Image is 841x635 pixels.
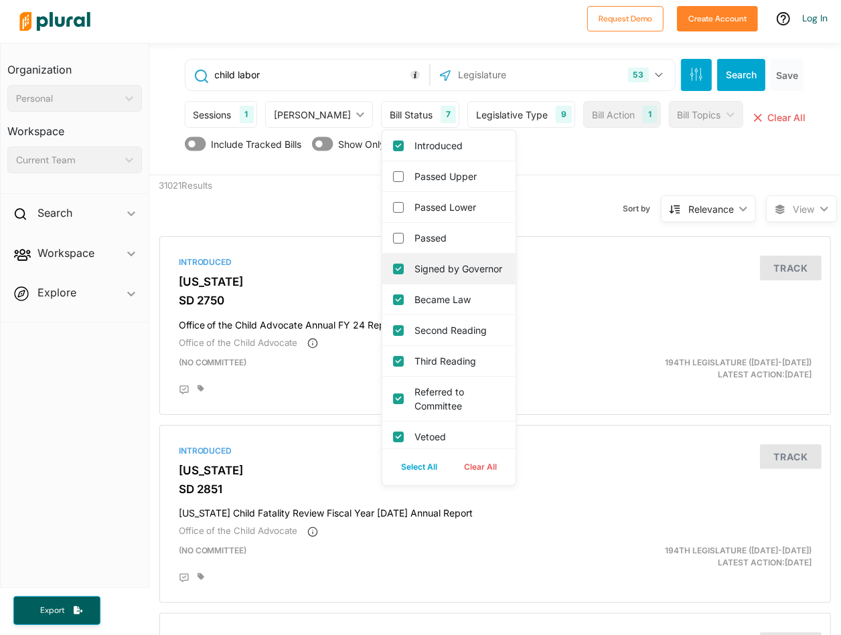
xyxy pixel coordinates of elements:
[623,203,661,215] span: Sort by
[16,92,120,106] div: Personal
[802,12,828,24] a: Log In
[771,59,804,91] button: Save
[169,357,604,381] div: (no committee)
[678,108,721,122] div: Bill Topics
[677,6,758,31] button: Create Account
[179,337,298,348] span: Office of the Child Advocate
[643,106,657,123] div: 1
[690,68,703,79] span: Search Filters
[414,292,502,306] label: Became Law
[169,545,604,569] div: (no committee)
[37,205,72,220] h2: Search
[587,6,664,31] button: Request Demo
[587,11,664,25] a: Request Demo
[409,69,421,81] div: Tooltip anchor
[451,457,510,477] button: Clear All
[179,313,812,331] h4: Office of the Child Advocate Annual FY 24 Report
[179,482,812,496] h3: SD 2851
[414,323,502,337] label: Second Reading
[441,106,456,123] div: 7
[388,457,451,477] button: Select All
[604,545,822,569] div: Latest Action: [DATE]
[240,106,254,123] div: 1
[760,256,822,280] button: Track
[717,59,765,91] button: Search
[414,262,502,276] label: Signed by Governor
[7,112,142,141] h3: Workspace
[793,202,815,216] span: View
[623,62,672,88] button: 53
[31,605,74,616] span: Export
[476,108,548,122] div: Legislative Type
[179,294,812,307] h3: SD 2750
[339,137,457,151] span: Show Only Momentum Bills
[592,108,635,122] div: Bill Action
[665,357,812,367] span: 194th Legislature ([DATE]-[DATE])
[16,153,120,167] div: Current Team
[198,573,204,581] div: Add tags
[414,200,502,214] label: Passed Lower
[179,275,812,288] h3: [US_STATE]
[179,501,812,519] h4: [US_STATE] Child Fatality Review Fiscal Year [DATE] Annual Report
[214,62,427,88] input: Enter keywords, bill # or legislator name
[767,112,806,123] span: Clear All
[414,354,502,368] label: Third Reading
[179,256,812,268] div: Introduced
[751,101,808,134] button: Clear All
[414,169,502,183] label: Passed Upper
[677,11,758,25] a: Create Account
[604,357,822,381] div: Latest Action: [DATE]
[414,231,502,245] label: Passed
[628,68,649,82] div: 53
[414,385,502,413] label: Referred to Committee
[414,430,502,444] label: Vetoed
[665,545,812,555] span: 194th Legislature ([DATE]-[DATE])
[760,444,822,469] button: Track
[274,108,351,122] div: [PERSON_NAME]
[7,50,142,80] h3: Organization
[390,108,433,122] div: Bill Status
[457,62,600,88] input: Legislature
[179,385,189,395] div: Add Position Statement
[13,596,100,625] button: Export
[414,139,502,153] label: Introduced
[179,445,812,457] div: Introduced
[149,175,322,226] div: 31021 Results
[688,202,734,216] div: Relevance
[179,464,812,477] h3: [US_STATE]
[194,108,232,122] div: Sessions
[211,137,301,151] span: Include Tracked Bills
[198,385,204,393] div: Add tags
[179,525,298,536] span: Office of the Child Advocate
[179,573,189,583] div: Add Position Statement
[556,106,572,123] div: 9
